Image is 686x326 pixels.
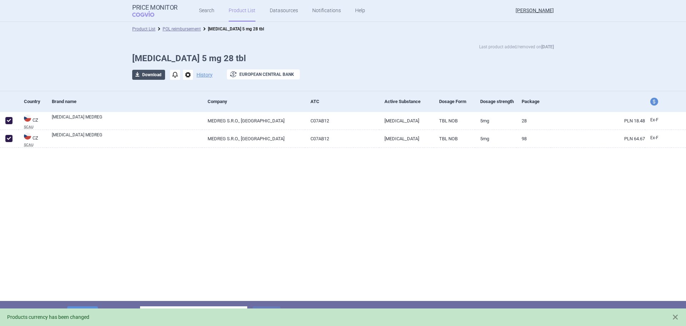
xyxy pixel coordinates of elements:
[434,130,475,147] a: TBL NOB
[132,26,155,31] a: Product List
[516,130,551,147] a: 98
[140,306,247,321] div: Choose product list
[379,112,434,130] a: [MEDICAL_DATA]
[310,93,379,110] div: ATC
[475,130,516,147] a: 5MG
[24,132,31,140] img: Czech Republic
[208,26,264,31] strong: [MEDICAL_DATA] 5 mg 28 tbl
[197,72,213,77] button: History
[650,117,658,122] span: Ex-factory price
[24,93,46,110] div: Country
[132,11,164,17] span: COGVIO
[52,93,202,110] div: Brand name
[201,25,264,33] li: Nebivolol 5 mg 28 tbl
[24,115,31,122] img: Czech Republic
[516,112,551,130] a: 28
[305,130,379,147] a: C07AB12
[551,130,645,147] a: PLN 64.67
[645,133,671,143] a: Ex-F
[551,112,645,130] a: PLN 18.48
[132,70,165,80] button: Download
[52,114,202,127] a: [MEDICAL_DATA] MEDREG
[132,25,155,33] li: Product List
[52,132,202,145] a: [MEDICAL_DATA] MEDREG
[202,130,305,147] a: MEDREG S.R.O., [GEOGRAPHIC_DATA]
[434,112,475,130] a: TBL NOB
[650,135,658,140] span: Ex-factory price
[227,69,300,79] button: European Central Bank
[24,125,46,129] abbr: SCAU — List of reimbursed medicinal products published by the State Institute for Drug Control, C...
[480,93,516,110] div: Dosage strength
[253,306,280,320] button: Save
[379,130,434,147] a: [MEDICAL_DATA]
[155,25,201,33] li: POL reimbursement
[163,26,201,31] a: POL reimbursement
[475,112,516,130] a: 5MG
[19,114,46,129] a: CZCZSCAU
[7,306,64,321] p: selected items
[479,43,554,50] p: Last product added/removed on
[208,93,305,110] div: Company
[101,306,137,321] p: or copy to
[522,93,551,110] div: Package
[541,44,554,49] strong: [DATE]
[19,132,46,147] a: CZCZSCAU
[67,306,98,320] button: Delete
[384,93,434,110] div: Active Substance
[132,4,178,11] strong: Price Monitor
[439,93,475,110] div: Dosage Form
[202,112,305,130] a: MEDREG S.R.O., [GEOGRAPHIC_DATA]
[145,306,242,321] div: Choose product list
[132,4,178,18] a: Price MonitorCOGVIO
[305,112,379,130] a: C07AB12
[645,115,671,126] a: Ex-F
[7,313,665,321] div: Products currency has been changed
[24,143,46,147] abbr: SCAU — List of reimbursed medicinal products published by the State Institute for Drug Control, C...
[132,53,554,64] h1: [MEDICAL_DATA] 5 mg 28 tbl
